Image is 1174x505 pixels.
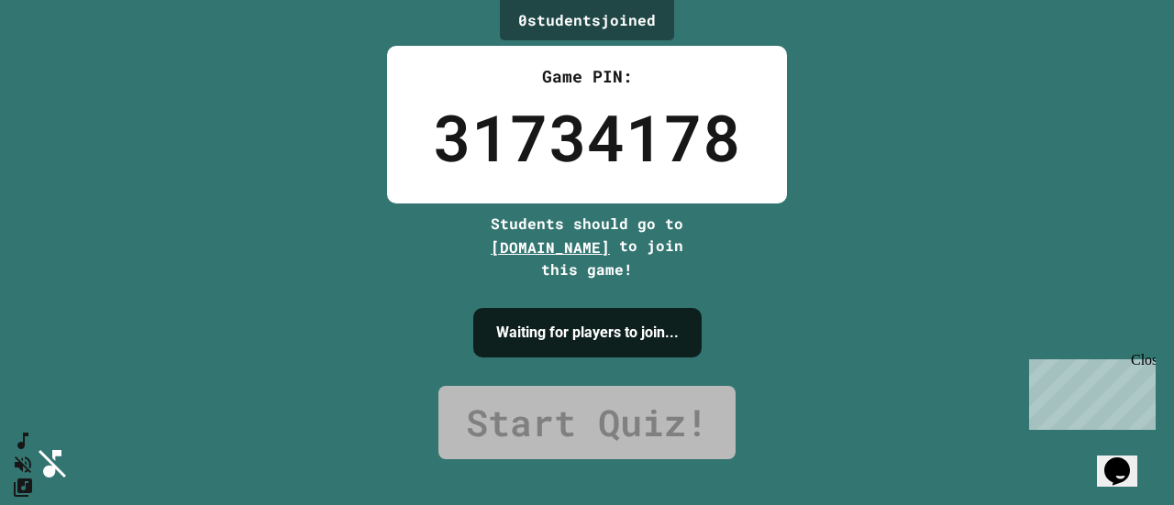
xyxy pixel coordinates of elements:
button: Change Music [12,476,34,499]
button: SpeedDial basic example [12,430,34,453]
a: Start Quiz! [438,386,736,459]
button: Unmute music [12,453,34,476]
div: Students should go to to join this game! [472,213,702,280]
div: 31734178 [433,89,741,185]
iframe: chat widget [1022,352,1156,430]
div: Chat with us now!Close [7,7,127,116]
h4: Waiting for players to join... [496,322,679,344]
iframe: chat widget [1097,432,1156,487]
div: Game PIN: [433,64,741,89]
span: [DOMAIN_NAME] [491,237,610,257]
